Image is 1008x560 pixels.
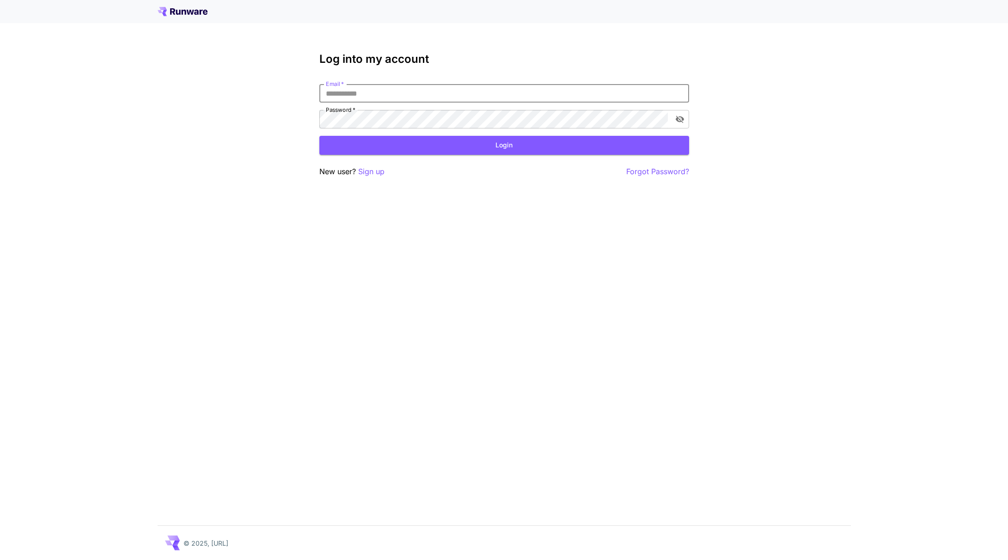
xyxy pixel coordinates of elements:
[183,538,228,548] p: © 2025, [URL]
[626,166,689,177] button: Forgot Password?
[326,106,355,114] label: Password
[319,136,689,155] button: Login
[672,111,688,128] button: toggle password visibility
[326,80,344,88] label: Email
[319,53,689,66] h3: Log into my account
[319,166,385,177] p: New user?
[358,166,385,177] button: Sign up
